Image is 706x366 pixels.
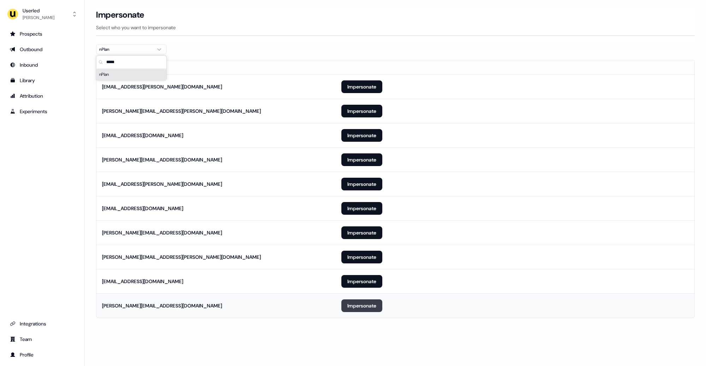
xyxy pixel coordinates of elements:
[23,7,54,14] div: Userled
[6,349,79,360] a: Go to profile
[6,28,79,39] a: Go to prospects
[341,105,382,117] button: Impersonate
[23,14,54,21] div: [PERSON_NAME]
[10,46,74,53] div: Outbound
[10,30,74,37] div: Prospects
[6,44,79,55] a: Go to outbound experience
[102,181,222,188] div: [EMAIL_ADDRESS][PERSON_NAME][DOMAIN_NAME]
[102,278,183,285] div: [EMAIL_ADDRESS][DOMAIN_NAME]
[341,226,382,239] button: Impersonate
[6,59,79,71] a: Go to Inbound
[102,229,222,236] div: [PERSON_NAME][EMAIL_ADDRESS][DOMAIN_NAME]
[10,61,74,68] div: Inbound
[96,10,144,20] h3: Impersonate
[10,108,74,115] div: Experiments
[10,92,74,99] div: Attribution
[6,75,79,86] a: Go to templates
[6,6,79,23] button: Userled[PERSON_NAME]
[102,205,183,212] div: [EMAIL_ADDRESS][DOMAIN_NAME]
[341,80,382,93] button: Impersonate
[10,77,74,84] div: Library
[102,254,261,261] div: [PERSON_NAME][EMAIL_ADDRESS][PERSON_NAME][DOMAIN_NAME]
[6,318,79,329] a: Go to integrations
[341,251,382,263] button: Impersonate
[96,44,167,54] button: nPlan
[102,302,222,309] div: [PERSON_NAME][EMAIL_ADDRESS][DOMAIN_NAME]
[102,108,261,115] div: [PERSON_NAME][EMAIL_ADDRESS][PERSON_NAME][DOMAIN_NAME]
[96,24,695,31] p: Select who you want to impersonate
[341,153,382,166] button: Impersonate
[99,46,152,53] div: nPlan
[6,106,79,117] a: Go to experiments
[102,156,222,163] div: [PERSON_NAME][EMAIL_ADDRESS][DOMAIN_NAME]
[102,132,183,139] div: [EMAIL_ADDRESS][DOMAIN_NAME]
[102,83,222,90] div: [EMAIL_ADDRESS][PERSON_NAME][DOMAIN_NAME]
[6,334,79,345] a: Go to team
[341,202,382,215] button: Impersonate
[96,69,166,80] div: nPlan
[10,336,74,343] div: Team
[341,178,382,190] button: Impersonate
[10,320,74,327] div: Integrations
[341,299,382,312] button: Impersonate
[10,351,74,358] div: Profile
[341,129,382,142] button: Impersonate
[96,60,336,74] th: Email
[6,90,79,102] a: Go to attribution
[341,275,382,288] button: Impersonate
